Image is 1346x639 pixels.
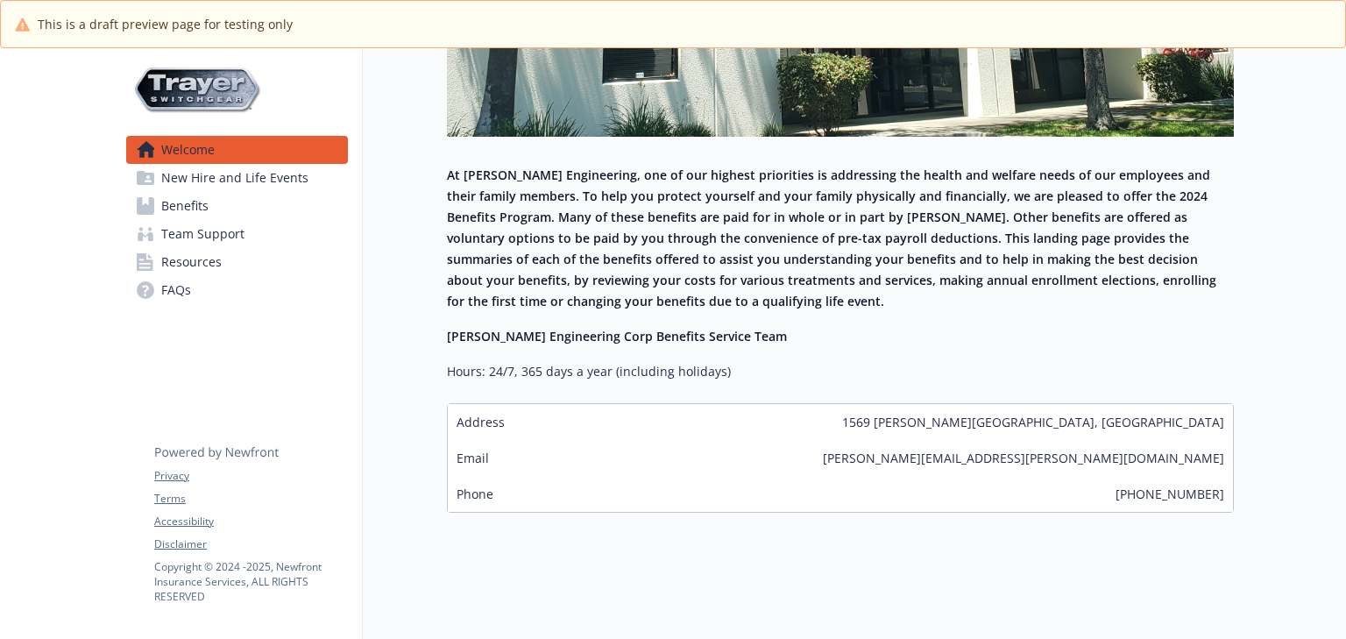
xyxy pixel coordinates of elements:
[154,468,347,484] a: Privacy
[447,361,1234,382] h6: Hours: 24/7, 365 days a year (including holidays)​
[126,136,348,164] a: Welcome
[161,248,222,276] span: Resources
[126,164,348,192] a: New Hire and Life Events
[154,491,347,507] a: Terms
[126,220,348,248] a: Team Support
[457,413,505,431] span: Address
[154,536,347,552] a: Disclaimer
[161,136,215,164] span: Welcome
[447,167,1216,309] strong: At [PERSON_NAME] Engineering, one of our highest priorities is addressing the health and welfare ...
[447,328,787,344] strong: [PERSON_NAME] Engineering Corp Benefits Service Team
[161,164,308,192] span: New Hire and Life Events
[823,449,1224,467] span: [PERSON_NAME][EMAIL_ADDRESS][PERSON_NAME][DOMAIN_NAME]
[1116,485,1224,503] span: [PHONE_NUMBER]
[38,15,293,33] span: This is a draft preview page for testing only
[457,485,493,503] span: Phone
[842,413,1224,431] span: 1569 [PERSON_NAME][GEOGRAPHIC_DATA], [GEOGRAPHIC_DATA]
[161,276,191,304] span: FAQs
[126,192,348,220] a: Benefits
[154,559,347,604] p: Copyright © 2024 - 2025 , Newfront Insurance Services, ALL RIGHTS RESERVED
[161,220,244,248] span: Team Support
[154,514,347,529] a: Accessibility
[457,449,489,467] span: Email
[161,192,209,220] span: Benefits
[126,276,348,304] a: FAQs
[126,248,348,276] a: Resources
